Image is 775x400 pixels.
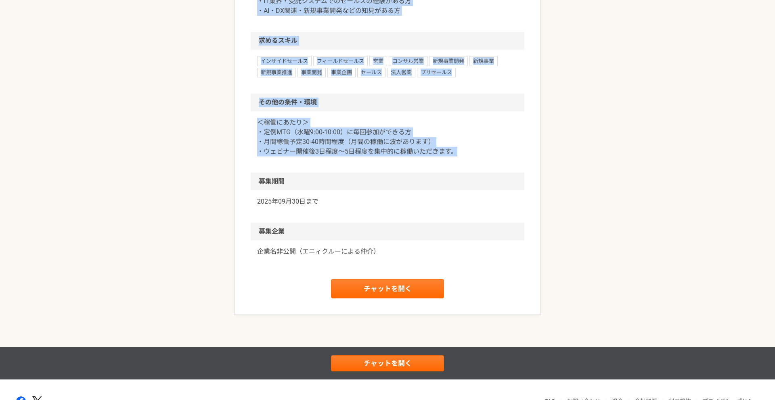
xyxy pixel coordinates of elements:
[251,94,524,111] h2: その他の条件・環境
[251,173,524,190] h2: 募集期間
[313,56,368,66] span: フィールドセールス
[331,279,444,298] a: チャットを開く
[357,68,385,77] span: セールス
[251,223,524,240] h2: 募集企業
[331,355,444,371] a: チャットを開く
[297,68,326,77] span: 事業開発
[257,197,518,206] p: 2025年09月30日まで
[257,56,312,66] span: インサイドセールス
[257,118,518,156] p: ＜稼働にあたり＞ ・定例MTG（水曜9:00-10:00）に毎回参加ができる方 ・月間稼働予定30-40時間程度（月間の稼働に波があります） ・ウェビナー開催後3日程度〜5日程度を集中的に稼働い...
[251,32,524,50] h2: 求めるスキル
[257,68,296,77] span: 新規事業推進
[389,56,427,66] span: コンサル営業
[417,68,456,77] span: プリセールス
[327,68,356,77] span: 事業企画
[429,56,468,66] span: 新規事業開発
[387,68,415,77] span: 法人営業
[257,247,518,256] a: 企業名非公開（エニィクルーによる仲介）
[369,56,387,66] span: 営業
[469,56,498,66] span: 新規事業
